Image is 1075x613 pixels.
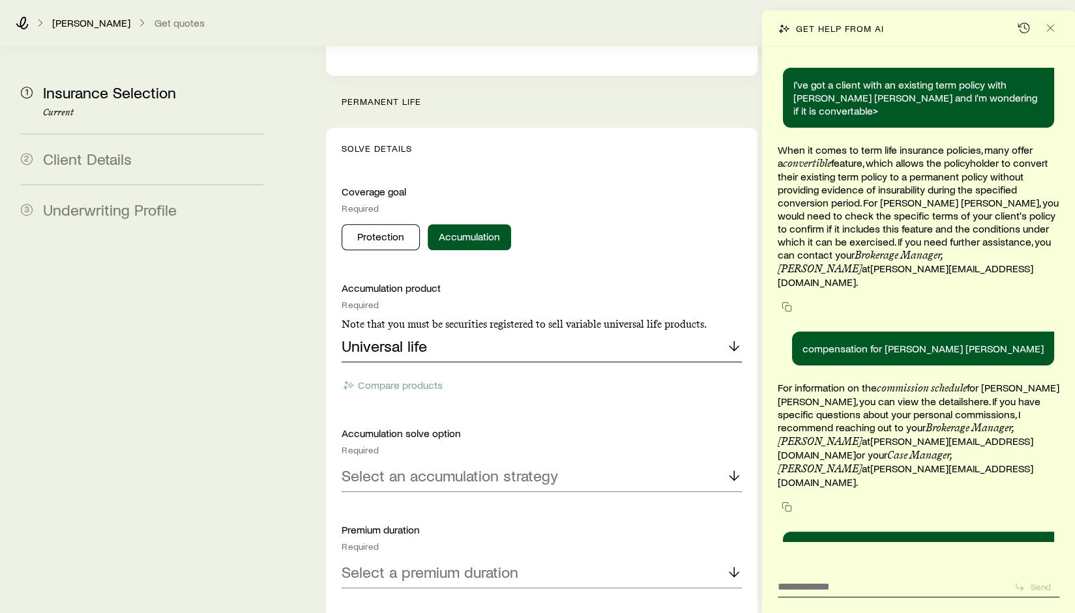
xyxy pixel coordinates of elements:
p: Accumulation solve option [342,427,741,440]
p: Accumulation product [342,281,741,294]
button: Accumulation [428,224,511,250]
a: [PERSON_NAME][EMAIL_ADDRESS][DOMAIN_NAME] [778,435,1033,461]
a: [PERSON_NAME][EMAIL_ADDRESS][DOMAIN_NAME] [778,462,1033,488]
strong: commission schedule [877,382,967,394]
button: Protection [342,224,420,250]
span: 2 [21,153,33,165]
p: Current [43,107,263,118]
p: [PERSON_NAME] [52,16,130,29]
p: Get help from AI [796,23,883,34]
span: Insurance Selection [43,83,176,102]
p: Send [1030,582,1051,592]
p: Note that you must be securities registered to sell variable universal life products. [342,318,741,331]
button: Close [1041,19,1059,37]
p: permanent life [342,96,757,107]
p: Solve Details [342,143,741,154]
button: Get quotes [154,17,205,29]
p: Select a premium duration [342,563,518,581]
p: I've got a client with an existing term policy with [PERSON_NAME] [PERSON_NAME] and I'm wondering... [793,78,1044,117]
p: compensation for [PERSON_NAME] [PERSON_NAME] [803,342,1044,355]
strong: Brokerage Manager, [PERSON_NAME] [778,249,943,275]
strong: convertible [783,157,831,169]
span: Client Details [43,149,132,168]
p: Coverage goal [342,185,741,198]
span: 3 [21,204,33,216]
button: Compare products [342,378,443,393]
p: Select an accumulation strategy [342,466,558,485]
a: here [968,395,989,407]
span: 1 [21,87,33,98]
div: Required [342,203,741,214]
p: Premium duration [342,523,741,536]
p: For information on the for [PERSON_NAME] [PERSON_NAME], you can view the details . If you have sp... [778,381,1059,489]
button: Send [1009,578,1059,595]
p: Universal life [342,337,427,355]
div: Required [342,445,741,455]
p: When it comes to term life insurance policies, many offer a feature, which allows the policyholde... [778,143,1059,289]
div: Required [342,541,741,552]
div: Required [342,300,741,310]
a: [PERSON_NAME][EMAIL_ADDRESS][DOMAIN_NAME] [778,262,1033,288]
span: Underwriting Profile [43,200,177,219]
